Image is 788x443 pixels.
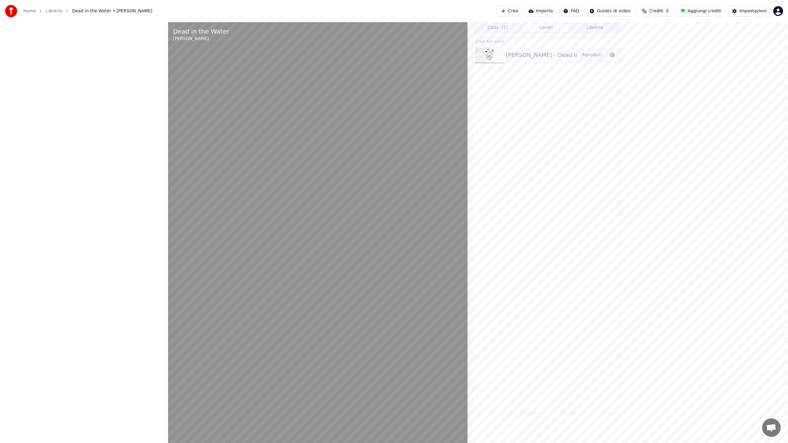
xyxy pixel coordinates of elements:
span: Crediti [649,8,663,14]
img: youka [5,5,17,17]
button: Guides di video [585,6,634,17]
div: Aprire la chat [762,418,781,437]
div: [PERSON_NAME] [173,36,229,42]
div: Crea Karaoke [473,37,620,45]
div: Dead in the Water [173,27,229,36]
a: Libreria [46,8,62,14]
button: Crea [497,6,522,17]
span: ( 1 ) [502,25,508,31]
span: 3 [666,8,669,14]
button: Aggiungi crediti [676,6,726,17]
button: Crediti3 [637,6,674,17]
button: Coda [473,23,522,32]
span: Dead in the Water • [PERSON_NAME] [72,8,152,14]
button: Impostazioni [728,6,771,17]
button: FAQ [559,6,583,17]
div: Impostazioni [739,8,767,14]
button: Importa [525,6,557,17]
button: Libreria [570,23,619,32]
button: Lavori [522,23,571,32]
a: Home [23,8,36,14]
div: [PERSON_NAME] - Dead in the Water [506,51,608,59]
button: Riproduci [577,50,607,61]
nav: breadcrumb [23,8,152,14]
